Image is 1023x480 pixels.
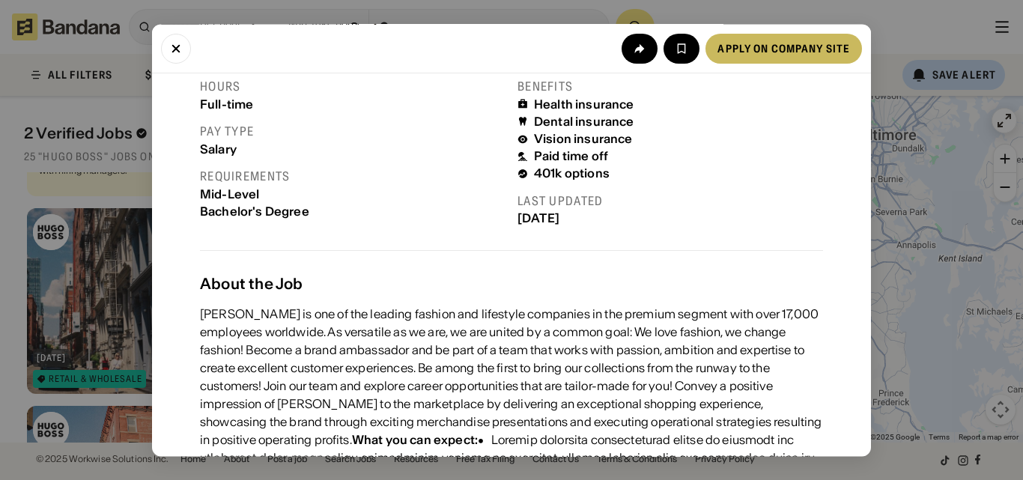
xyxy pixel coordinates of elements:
[352,432,478,447] div: What you can expect:
[200,79,506,94] div: Hours
[517,193,823,209] div: Last updated
[200,275,823,293] div: About the Job
[534,167,610,181] div: 401k options
[161,33,191,63] button: Close
[200,124,506,139] div: Pay type
[200,97,506,112] div: Full-time
[200,168,506,184] div: Requirements
[517,79,823,94] div: Benefits
[200,187,506,201] div: Mid-Level
[200,204,506,219] div: Bachelor's Degree
[517,212,823,226] div: [DATE]
[200,142,506,157] div: Salary
[534,150,608,164] div: Paid time off
[534,133,633,147] div: Vision insurance
[534,115,634,129] div: Dental insurance
[534,97,634,112] div: Health insurance
[717,43,850,53] div: Apply on company site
